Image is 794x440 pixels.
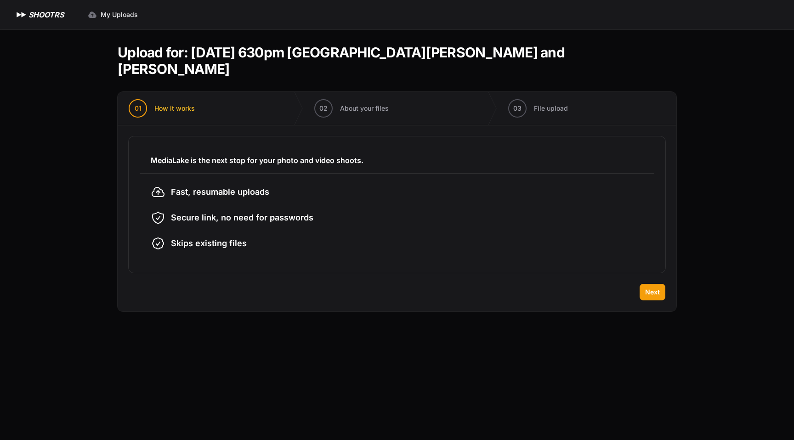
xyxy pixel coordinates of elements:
button: 01 How it works [118,92,206,125]
span: About your files [340,104,389,113]
span: 02 [319,104,328,113]
h1: SHOOTRS [28,9,64,20]
span: File upload [534,104,568,113]
img: SHOOTRS [15,9,28,20]
button: 02 About your files [303,92,400,125]
span: How it works [154,104,195,113]
button: Next [640,284,665,300]
h3: MediaLake is the next stop for your photo and video shoots. [151,155,643,166]
a: SHOOTRS SHOOTRS [15,9,64,20]
span: 01 [135,104,142,113]
span: Skips existing files [171,237,247,250]
span: Next [645,288,660,297]
button: 03 File upload [497,92,579,125]
h1: Upload for: [DATE] 630pm [GEOGRAPHIC_DATA][PERSON_NAME] and [PERSON_NAME] [118,44,669,77]
a: My Uploads [82,6,143,23]
span: My Uploads [101,10,138,19]
span: Fast, resumable uploads [171,186,269,198]
span: 03 [513,104,522,113]
span: Secure link, no need for passwords [171,211,313,224]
